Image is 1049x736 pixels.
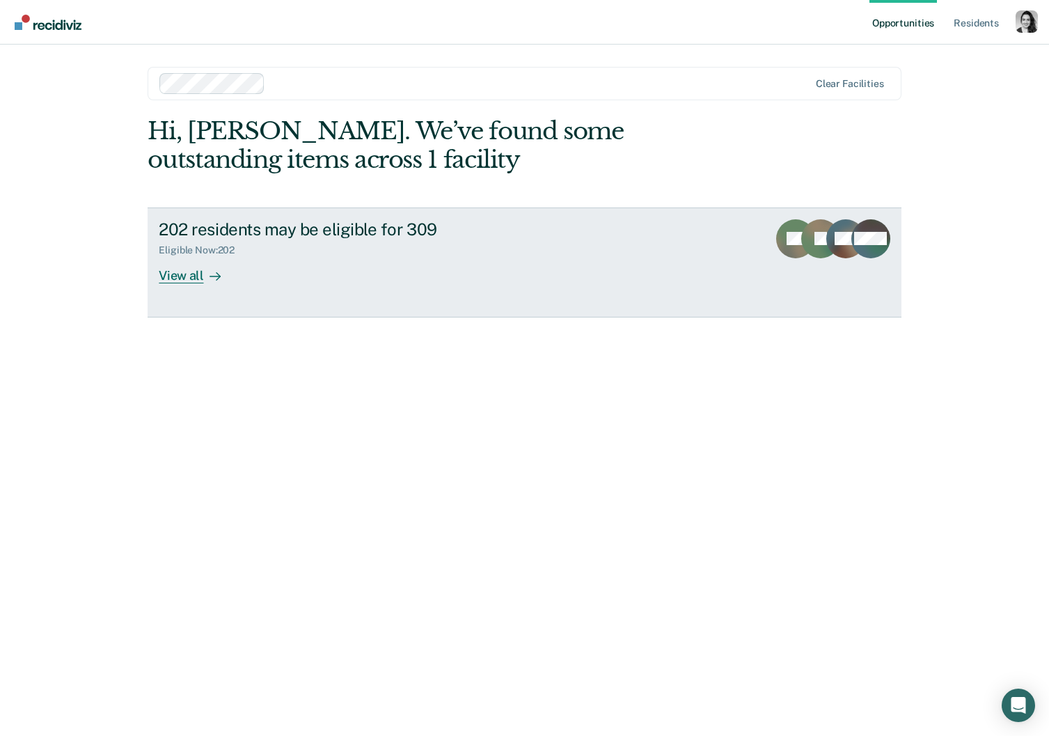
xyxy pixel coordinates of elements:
[1002,689,1035,722] div: Open Intercom Messenger
[15,15,81,30] img: Recidiviz
[148,117,750,174] div: Hi, [PERSON_NAME]. We’ve found some outstanding items across 1 facility
[159,244,246,256] div: Eligible Now : 202
[1016,10,1038,33] button: Profile dropdown button
[159,219,647,240] div: 202 residents may be eligible for 309
[159,256,237,283] div: View all
[148,208,901,318] a: 202 residents may be eligible for 309Eligible Now:202View all
[816,78,884,90] div: Clear facilities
